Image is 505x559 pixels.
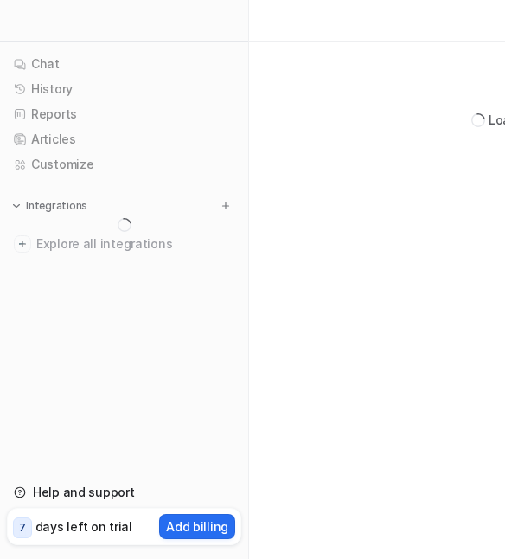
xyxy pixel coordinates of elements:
a: Customize [7,152,241,177]
p: Integrations [26,199,87,213]
a: Chat [7,52,241,76]
a: History [7,77,241,101]
img: explore all integrations [14,235,31,253]
a: Articles [7,127,241,151]
p: 7 [19,520,26,536]
img: expand menu [10,200,22,212]
a: Explore all integrations [7,232,241,256]
button: Integrations [7,197,93,215]
span: Explore all integrations [36,230,234,258]
p: days left on trial [35,517,132,536]
p: Add billing [166,517,228,536]
img: menu_add.svg [220,200,232,212]
a: Help and support [7,480,241,504]
a: Reports [7,102,241,126]
button: Add billing [159,514,235,539]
